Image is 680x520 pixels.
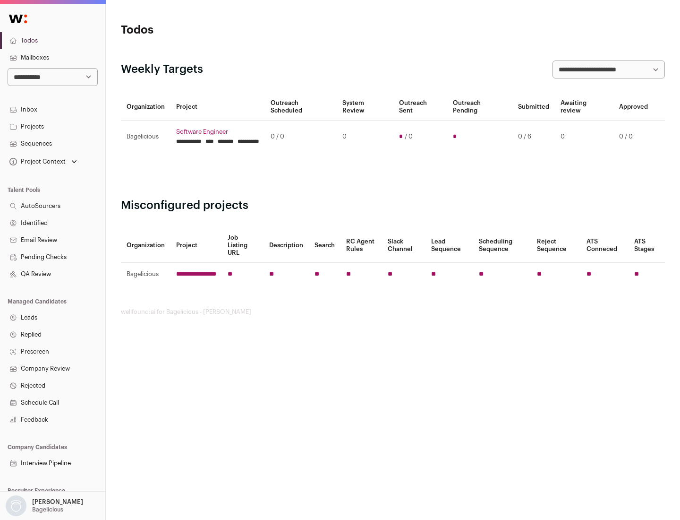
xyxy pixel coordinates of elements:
[531,228,581,263] th: Reject Sequence
[8,158,66,165] div: Project Context
[382,228,425,263] th: Slack Channel
[425,228,473,263] th: Lead Sequence
[121,94,170,121] th: Organization
[555,121,613,153] td: 0
[121,198,665,213] h2: Misconfigured projects
[170,228,222,263] th: Project
[337,94,393,121] th: System Review
[6,495,26,516] img: nopic.png
[265,94,337,121] th: Outreach Scheduled
[121,23,302,38] h1: Todos
[512,121,555,153] td: 0 / 6
[263,228,309,263] th: Description
[512,94,555,121] th: Submitted
[170,94,265,121] th: Project
[613,94,654,121] th: Approved
[265,121,337,153] td: 0 / 0
[473,228,531,263] th: Scheduling Sequence
[121,228,170,263] th: Organization
[447,94,512,121] th: Outreach Pending
[309,228,340,263] th: Search
[4,495,85,516] button: Open dropdown
[32,506,63,513] p: Bagelicious
[581,228,628,263] th: ATS Conneced
[222,228,263,263] th: Job Listing URL
[8,155,79,168] button: Open dropdown
[32,498,83,506] p: [PERSON_NAME]
[121,263,170,286] td: Bagelicious
[629,228,665,263] th: ATS Stages
[340,228,382,263] th: RC Agent Rules
[613,121,654,153] td: 0 / 0
[121,308,665,316] footer: wellfound:ai for Bagelicious - [PERSON_NAME]
[176,128,259,136] a: Software Engineer
[555,94,613,121] th: Awaiting review
[121,121,170,153] td: Bagelicious
[121,62,203,77] h2: Weekly Targets
[393,94,448,121] th: Outreach Sent
[405,133,413,140] span: / 0
[4,9,32,28] img: Wellfound
[337,121,393,153] td: 0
